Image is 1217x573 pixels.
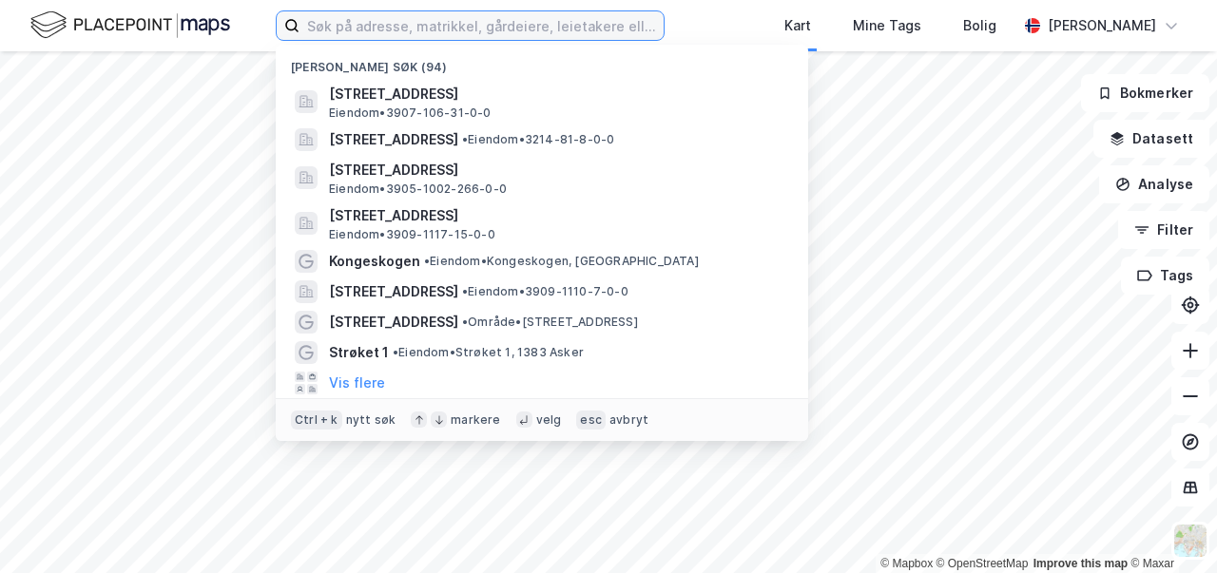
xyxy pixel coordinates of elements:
span: • [462,315,468,329]
span: • [393,345,398,359]
span: [STREET_ADDRESS] [329,280,458,303]
span: Eiendom • 3905-1002-266-0-0 [329,181,507,197]
span: • [424,254,430,268]
iframe: Chat Widget [1122,482,1217,573]
button: Filter [1118,211,1209,249]
div: [PERSON_NAME] [1048,14,1156,37]
div: esc [576,411,606,430]
span: [STREET_ADDRESS] [329,204,785,227]
span: Eiendom • 3214-81-8-0-0 [462,132,614,147]
span: • [462,284,468,298]
span: Eiendom • Kongeskogen, [GEOGRAPHIC_DATA] [424,254,699,269]
span: [STREET_ADDRESS] [329,159,785,181]
span: Eiendom • 3909-1110-7-0-0 [462,284,628,299]
button: Datasett [1093,120,1209,158]
div: markere [451,412,500,428]
img: logo.f888ab2527a4732fd821a326f86c7f29.svg [30,9,230,42]
a: Improve this map [1033,557,1128,570]
span: [STREET_ADDRESS] [329,311,458,334]
div: velg [536,412,562,428]
input: Søk på adresse, matrikkel, gårdeiere, leietakere eller personer [299,11,664,40]
a: Mapbox [880,557,933,570]
div: Ctrl + k [291,411,342,430]
button: Bokmerker [1081,74,1209,112]
div: Kontrollprogram for chat [1122,482,1217,573]
span: [STREET_ADDRESS] [329,128,458,151]
span: • [462,132,468,146]
span: Eiendom • Strøket 1, 1383 Asker [393,345,584,360]
div: [PERSON_NAME] søk (94) [276,45,808,79]
span: Område • [STREET_ADDRESS] [462,315,638,330]
div: Bolig [963,14,996,37]
button: Tags [1121,257,1209,295]
a: OpenStreetMap [937,557,1029,570]
span: Kongeskogen [329,250,420,273]
div: nytt søk [346,412,396,428]
button: Analyse [1099,165,1209,203]
div: Kart [784,14,811,37]
span: Eiendom • 3909-1117-15-0-0 [329,227,495,242]
button: Vis flere [329,372,385,394]
div: Mine Tags [853,14,921,37]
span: [STREET_ADDRESS] [329,83,785,105]
span: Strøket 1 [329,341,389,364]
div: avbryt [609,412,648,428]
span: Eiendom • 3907-106-31-0-0 [329,105,492,121]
